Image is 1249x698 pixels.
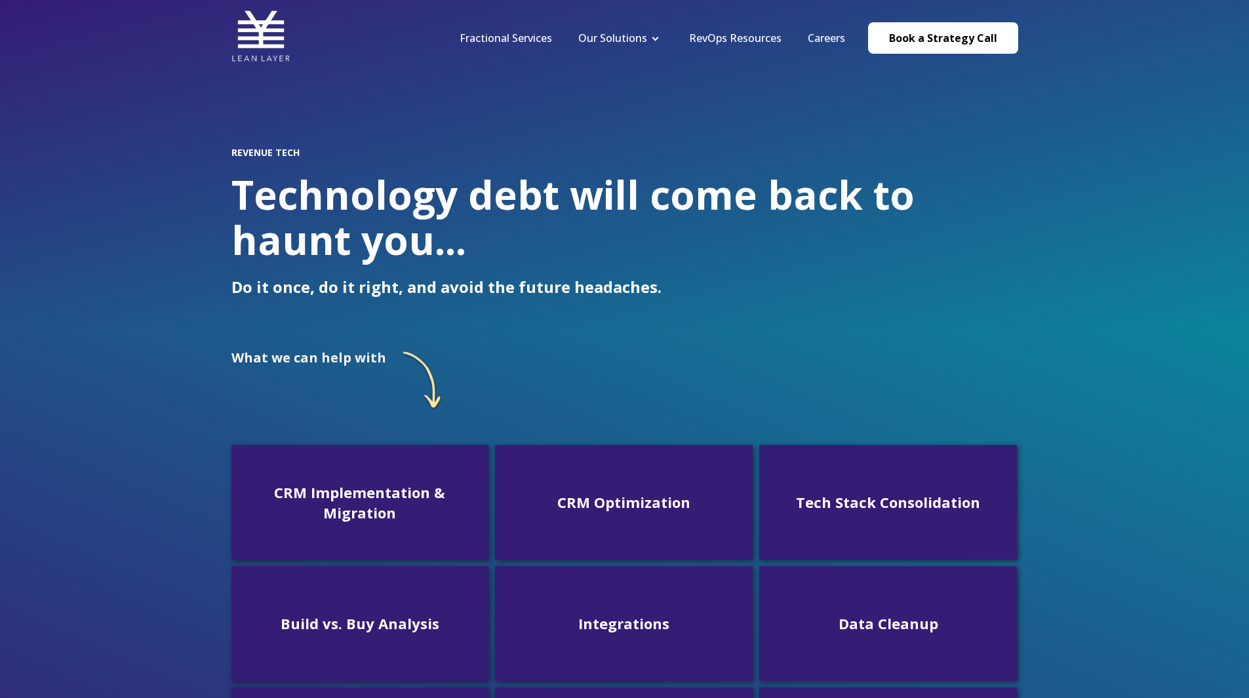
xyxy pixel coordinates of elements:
a: Our Solutions [578,31,647,45]
h3: CRM Implementation & Migration [242,482,479,523]
a: Fractional Services [460,31,552,45]
a: Careers [808,31,845,45]
h3: Build vs. Buy Analysis [242,613,479,634]
a: RevOps Resources [689,31,782,45]
h3: Tech Stack Consolidation [770,492,1006,513]
h3: Data Cleanup [770,613,1006,634]
h1: Technology debt will come back to haunt you... [231,172,1018,263]
h2: REVENUE TECH [231,147,1018,158]
a: Book a Strategy Call [868,22,1018,54]
img: Lean Layer Logo [231,7,290,66]
h3: Integrations [506,613,742,634]
h3: CRM Optimization [506,492,742,513]
div: Navigation Menu [446,31,858,45]
h2: What we can help with [231,350,386,365]
p: Do it once, do it right, and avoid the future headaches. [231,278,1018,296]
